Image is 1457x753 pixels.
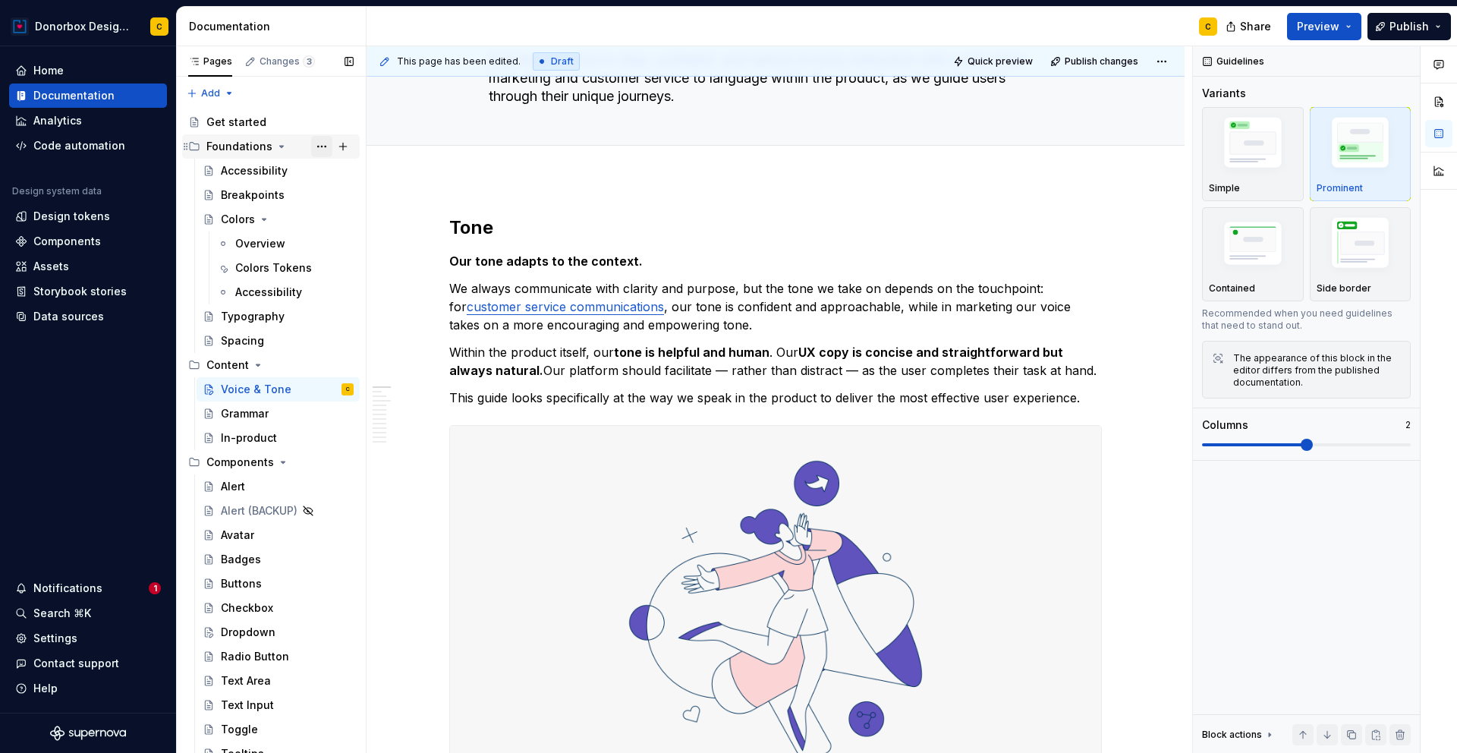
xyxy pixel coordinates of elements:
[1202,207,1304,301] button: placeholderContained
[1317,282,1371,295] p: Side border
[1202,307,1411,332] div: Recommended when you need guidelines that need to stand out.
[33,113,82,128] div: Analytics
[211,232,360,256] a: Overview
[33,581,102,596] div: Notifications
[1209,182,1240,194] p: Simple
[9,254,167,279] a: Assets
[182,83,239,104] button: Add
[397,55,521,68] span: This page has been edited.
[33,259,69,274] div: Assets
[221,479,245,494] div: Alert
[1405,419,1411,431] p: 2
[182,450,360,474] div: Components
[156,20,162,33] div: C
[206,115,266,130] div: Get started
[221,212,255,227] div: Colors
[197,717,360,742] a: Toggle
[303,55,315,68] span: 3
[35,19,132,34] div: Donorbox Design System
[221,163,288,178] div: Accessibility
[197,547,360,572] a: Badges
[9,229,167,254] a: Components
[50,726,126,741] svg: Supernova Logo
[197,596,360,620] a: Checkbox
[33,88,115,103] div: Documentation
[449,389,1102,407] p: This guide looks specifically at the way we speak in the product to deliver the most effective us...
[221,698,274,713] div: Text Input
[221,430,277,446] div: In-product
[33,63,64,78] div: Home
[33,681,58,696] div: Help
[221,600,273,616] div: Checkbox
[197,329,360,353] a: Spacing
[197,669,360,693] a: Text Area
[197,183,360,207] a: Breakpoints
[1310,107,1411,201] button: placeholderProminent
[1202,417,1248,433] div: Columns
[221,528,254,543] div: Avatar
[33,284,127,299] div: Storybook stories
[197,523,360,547] a: Avatar
[197,620,360,644] a: Dropdown
[221,625,275,640] div: Dropdown
[197,572,360,596] a: Buttons
[197,304,360,329] a: Typography
[1297,19,1339,34] span: Preview
[1202,724,1276,745] div: Block actions
[182,110,360,134] a: Get started
[1317,112,1405,178] img: placeholder
[467,299,664,314] a: customer service communications
[9,304,167,329] a: Data sources
[9,109,167,133] a: Analytics
[1240,19,1271,34] span: Share
[197,499,360,523] a: Alert (BACKUP)
[188,55,232,68] div: Pages
[235,260,312,276] div: Colors Tokens
[11,17,29,36] img: 17077652-375b-4f2c-92b0-528c72b71ea0.png
[1065,55,1138,68] span: Publish changes
[9,626,167,651] a: Settings
[206,139,272,154] div: Foundations
[201,87,220,99] span: Add
[346,382,350,397] div: C
[221,187,285,203] div: Breakpoints
[1367,13,1451,40] button: Publish
[33,309,104,324] div: Data sources
[221,503,297,518] div: Alert (BACKUP)
[9,601,167,625] button: Search ⌘K
[1218,13,1281,40] button: Share
[9,279,167,304] a: Storybook stories
[197,402,360,426] a: Grammar
[1209,112,1297,178] img: placeholder
[197,693,360,717] a: Text Input
[1202,86,1246,101] div: Variants
[189,19,360,34] div: Documentation
[221,333,264,348] div: Spacing
[221,552,261,567] div: Badges
[449,216,1102,240] h2: Tone
[614,345,769,360] strong: tone is helpful and human
[221,576,262,591] div: Buttons
[182,353,360,377] div: Content
[197,377,360,402] a: Voice & ToneC
[1317,213,1405,279] img: placeholder
[1209,216,1297,275] img: placeholder
[33,631,77,646] div: Settings
[33,606,91,621] div: Search ⌘K
[1233,352,1401,389] div: The appearance of this block in the editor differs from the published documentation.
[1310,207,1411,301] button: placeholderSide border
[486,48,1059,109] textarea: Donorbox’s voice is clear, confident, and natural at every interaction with a user, from marketin...
[968,55,1033,68] span: Quick preview
[197,426,360,450] a: In-product
[221,673,271,688] div: Text Area
[33,209,110,224] div: Design tokens
[1205,20,1211,33] div: C
[221,406,269,421] div: Grammar
[1209,282,1255,295] p: Contained
[9,651,167,676] button: Contact support
[449,279,1102,334] p: We always communicate with clarity and purpose, but the tone we take on depends on the touchpoint...
[551,55,574,68] span: Draft
[33,138,125,153] div: Code automation
[211,280,360,304] a: Accessibility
